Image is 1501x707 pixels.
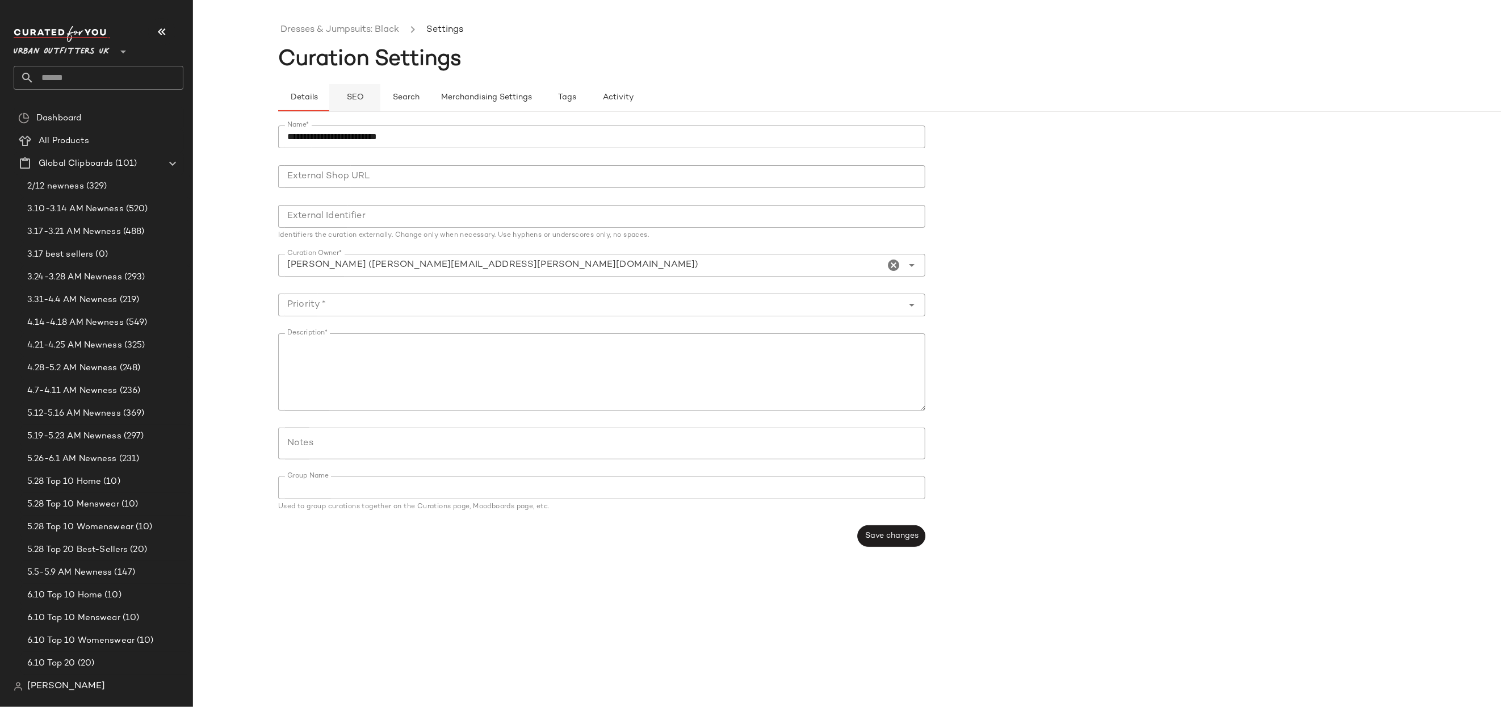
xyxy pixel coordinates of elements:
span: 5.28 Top 10 Menswear [27,498,119,511]
span: 4.21-4.25 AM Newness [27,339,122,352]
span: (325) [122,339,145,352]
li: Settings [424,23,466,37]
i: Clear Curation Owner* [887,258,900,272]
span: (549) [124,316,148,329]
span: (10) [135,634,154,647]
span: 5.5-5.9 AM Newness [27,566,112,579]
img: cfy_white_logo.C9jOOHJF.svg [14,26,110,42]
span: 3.31-4.4 AM Newness [27,294,118,307]
span: (219) [118,294,140,307]
span: (236) [118,384,141,398]
span: (147) [112,566,136,579]
span: (10) [102,589,121,602]
span: [PERSON_NAME] [27,680,105,693]
span: 4.28-5.2 AM Newness [27,362,118,375]
span: (231) [117,453,140,466]
span: 6.10 Top 20 [27,657,76,670]
i: Open [905,298,919,312]
span: Urban Outfitters UK [14,39,110,59]
span: 5.28 Top 10 Womenswear [27,521,133,534]
span: 6.10 Top 10 Menswear [27,612,120,625]
a: Dresses & Jumpsuits: Black [280,23,399,37]
span: 4.14-4.18 AM Newness [27,316,124,329]
span: Dashboard [36,112,81,125]
span: 5.28 Top 20 Best-Sellers [27,543,128,557]
span: (0) [93,248,107,261]
span: (248) [118,362,141,375]
span: 5.28 Top 10 Home [27,475,101,488]
span: 5.19-5.23 AM Newness [27,430,121,443]
span: 3.17-3.21 AM Newness [27,225,121,239]
span: 5.26-6.1 AM Newness [27,453,117,466]
span: Details [290,93,317,102]
span: (20) [128,543,147,557]
span: SEO [346,93,363,102]
span: (10) [101,475,120,488]
span: (329) [84,180,107,193]
span: (20) [76,657,95,670]
span: 6.10 Top 10 Womenswear [27,634,135,647]
img: svg%3e [18,112,30,124]
span: 4.7-4.11 AM Newness [27,384,118,398]
span: (293) [122,271,145,284]
span: (488) [121,225,145,239]
span: (10) [133,521,153,534]
div: Used to group curations together on the Curations page, Moodboards page, etc. [278,504,925,511]
span: Merchandising Settings [441,93,532,102]
span: Save changes [865,532,919,541]
i: Open [905,258,919,272]
button: Save changes [858,525,925,547]
span: Curation Settings [278,48,462,71]
span: 3.24-3.28 AM Newness [27,271,122,284]
span: Global Clipboards [39,157,113,170]
span: 2/12 newness [27,180,84,193]
img: svg%3e [14,682,23,691]
span: (369) [121,407,145,420]
span: 3.10-3.14 AM Newness [27,203,124,216]
span: 3.17 best sellers [27,248,93,261]
span: Tags [557,93,576,102]
span: (10) [120,612,140,625]
span: (10) [119,498,139,511]
span: All Products [39,135,89,148]
span: (297) [121,430,144,443]
div: Identifiers the curation externally. Change only when necessary. Use hyphens or underscores only,... [278,232,925,239]
span: (101) [113,157,137,170]
span: 5.12-5.16 AM Newness [27,407,121,420]
span: 6.10 Top 10 Home [27,589,102,602]
span: Search [392,93,420,102]
span: (520) [124,203,148,216]
span: Activity [602,93,634,102]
